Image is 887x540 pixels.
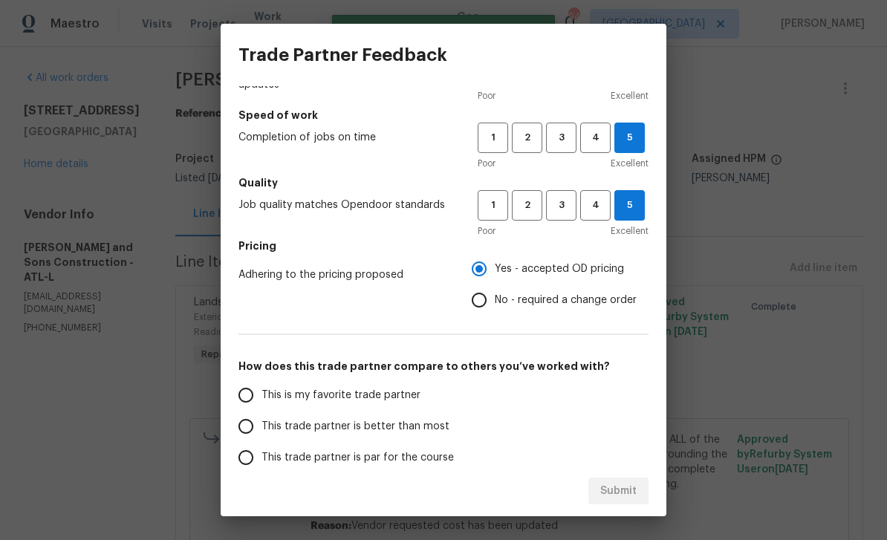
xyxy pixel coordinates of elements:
[238,359,649,374] h5: How does this trade partner compare to others you’ve worked with?
[615,197,644,214] span: 5
[478,123,508,153] button: 1
[546,123,576,153] button: 3
[478,88,496,103] span: Poor
[238,108,649,123] h5: Speed of work
[238,238,649,253] h5: Pricing
[479,129,507,146] span: 1
[238,380,649,536] div: How does this trade partner compare to others you’ve worked with?
[611,156,649,171] span: Excellent
[548,129,575,146] span: 3
[238,175,649,190] h5: Quality
[580,190,611,221] button: 4
[611,88,649,103] span: Excellent
[472,253,649,316] div: Pricing
[261,388,420,403] span: This is my favorite trade partner
[614,190,645,221] button: 5
[238,130,454,145] span: Completion of jobs on time
[478,190,508,221] button: 1
[615,129,644,146] span: 5
[512,190,542,221] button: 2
[548,197,575,214] span: 3
[611,224,649,238] span: Excellent
[546,190,576,221] button: 3
[495,261,624,277] span: Yes - accepted OD pricing
[479,197,507,214] span: 1
[580,123,611,153] button: 4
[582,197,609,214] span: 4
[261,419,449,435] span: This trade partner is better than most
[261,450,454,466] span: This trade partner is par for the course
[582,129,609,146] span: 4
[614,123,645,153] button: 5
[478,224,496,238] span: Poor
[512,123,542,153] button: 2
[478,156,496,171] span: Poor
[238,267,448,282] span: Adhering to the pricing proposed
[513,197,541,214] span: 2
[238,45,447,65] h3: Trade Partner Feedback
[495,293,637,308] span: No - required a change order
[513,129,541,146] span: 2
[238,198,454,212] span: Job quality matches Opendoor standards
